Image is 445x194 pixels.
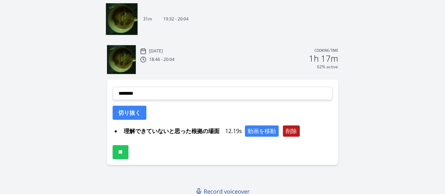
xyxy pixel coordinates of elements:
[107,45,136,74] img: 251003103344_thumb.jpeg
[106,3,138,35] img: 251003103344_thumb.jpeg
[143,16,152,22] p: 31m
[149,57,174,62] p: 18:46 - 20:04
[163,16,189,22] p: 19:32 - 20:04
[121,125,222,137] span: 理解できていないと思った根拠の場面
[121,125,332,137] div: 12.19s
[317,64,338,70] p: 62% active
[314,48,338,54] p: Cooking time
[245,125,279,137] button: 動画を移動
[149,48,163,54] p: [DATE]
[309,54,338,63] h2: 1h 17m
[113,106,146,120] button: 切り抜く
[283,125,300,137] button: 削除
